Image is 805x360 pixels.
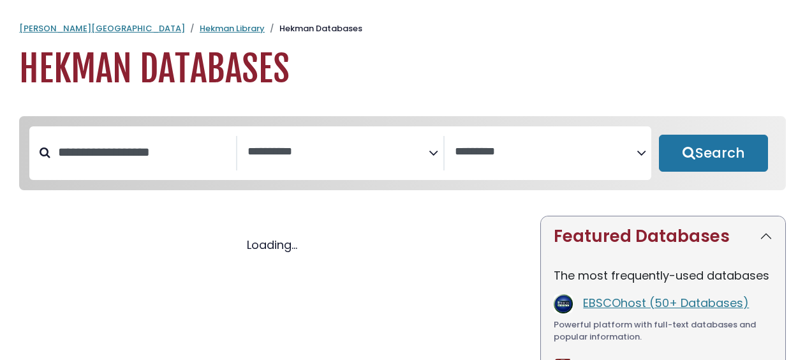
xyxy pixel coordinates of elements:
[583,295,749,311] a: EBSCOhost (50+ Databases)
[455,146,637,159] textarea: Search
[247,146,429,159] textarea: Search
[50,142,236,163] input: Search database by title or keyword
[659,135,768,172] button: Submit for Search Results
[19,116,786,190] nav: Search filters
[554,267,772,284] p: The most frequently-used databases
[554,319,772,343] div: Powerful platform with full-text databases and popular information.
[265,22,362,35] li: Hekman Databases
[200,22,265,34] a: Hekman Library
[19,22,786,35] nav: breadcrumb
[19,236,525,253] div: Loading...
[19,22,185,34] a: [PERSON_NAME][GEOGRAPHIC_DATA]
[19,48,786,91] h1: Hekman Databases
[541,216,785,257] button: Featured Databases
